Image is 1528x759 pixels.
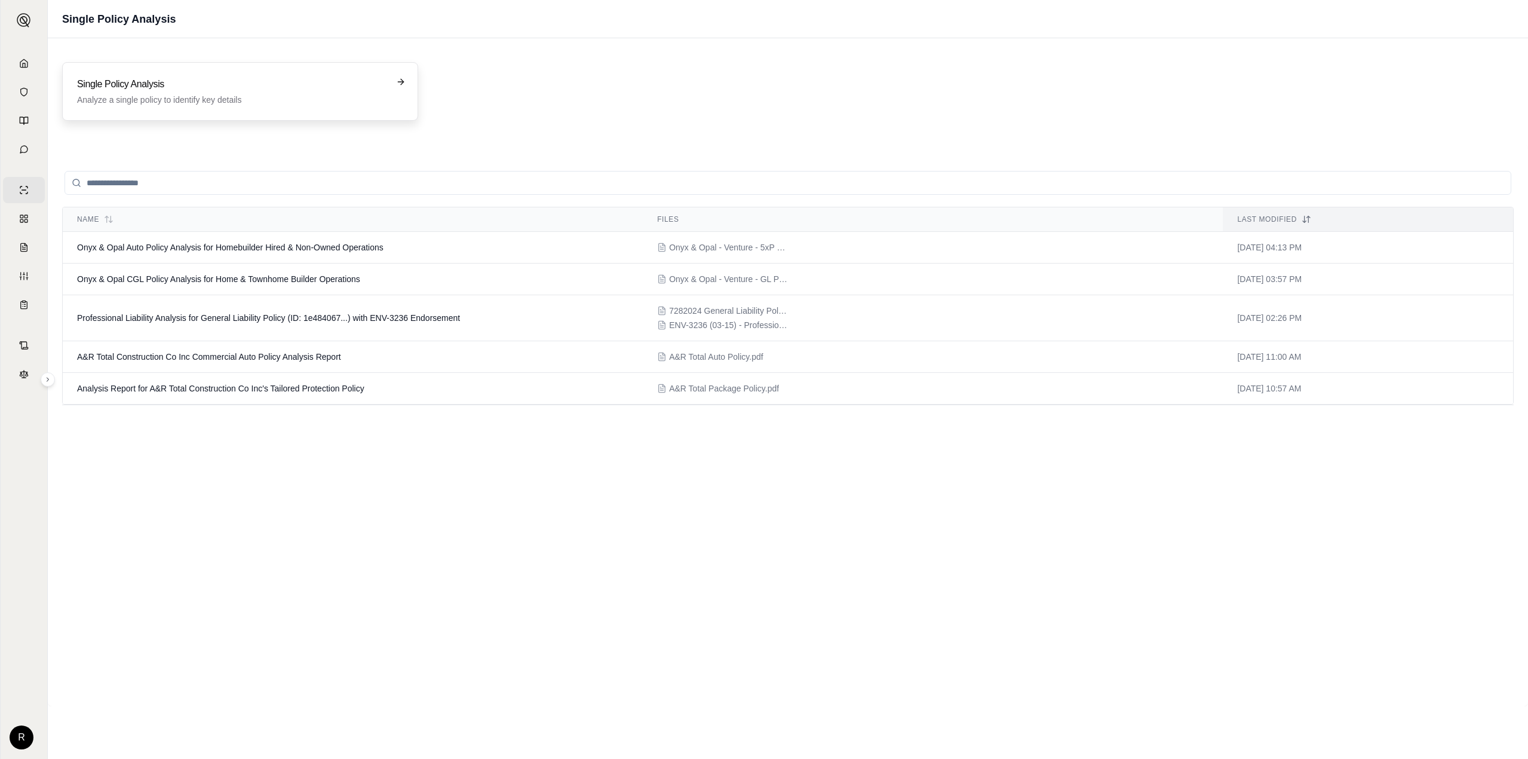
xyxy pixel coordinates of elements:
span: Onyx & Opal CGL Policy Analysis for Home & Townhome Builder Operations [77,274,360,284]
a: Claim Coverage [3,234,45,261]
div: Last modified [1237,215,1499,224]
a: Prompt Library [3,108,45,134]
td: [DATE] 04:13 PM [1223,232,1513,264]
img: Expand sidebar [17,13,31,27]
span: 7282024 General Liability Policy - Insd Copy.pdf [669,305,788,317]
h1: Single Policy Analysis [62,11,176,27]
a: Home [3,50,45,76]
div: Name [77,215,628,224]
span: A&R Total Construction Co Inc Commercial Auto Policy Analysis Report [77,352,341,362]
a: Single Policy [3,177,45,203]
h3: Single Policy Analysis [77,77,386,91]
td: [DATE] 02:26 PM [1223,295,1513,341]
div: R [10,726,33,749]
a: Chat [3,136,45,163]
span: Onyx & Opal - Venture - 5xP Policy.pdf [669,241,788,253]
th: Files [643,207,1223,232]
button: Expand sidebar [41,372,55,387]
td: [DATE] 03:57 PM [1223,264,1513,295]
button: Expand sidebar [12,8,36,32]
span: A&R Total Package Policy.pdf [669,382,779,394]
a: Legal Search Engine [3,361,45,387]
span: Onyx & Opal - Venture - GL Policy.pdf [669,273,788,285]
a: Documents Vault [3,79,45,105]
a: Custom Report [3,263,45,289]
a: Policy Comparisons [3,206,45,232]
a: Coverage Table [3,292,45,318]
a: Contract Analysis [3,332,45,359]
td: [DATE] 11:00 AM [1223,341,1513,373]
td: [DATE] 10:57 AM [1223,373,1513,405]
span: ENV-3236 (03-15) - Professional Liability Exclusion Amendment - Specimen.PDF [669,319,788,331]
p: Analyze a single policy to identify key details [77,94,386,106]
span: Onyx & Opal Auto Policy Analysis for Homebuilder Hired & Non-Owned Operations [77,243,383,252]
span: Analysis Report for A&R Total Construction Co Inc's Tailored Protection Policy [77,384,364,393]
span: Professional Liability Analysis for General Liability Policy (ID: 1e484067...) with ENV-3236 Endo... [77,313,460,323]
span: A&R Total Auto Policy.pdf [669,351,763,363]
